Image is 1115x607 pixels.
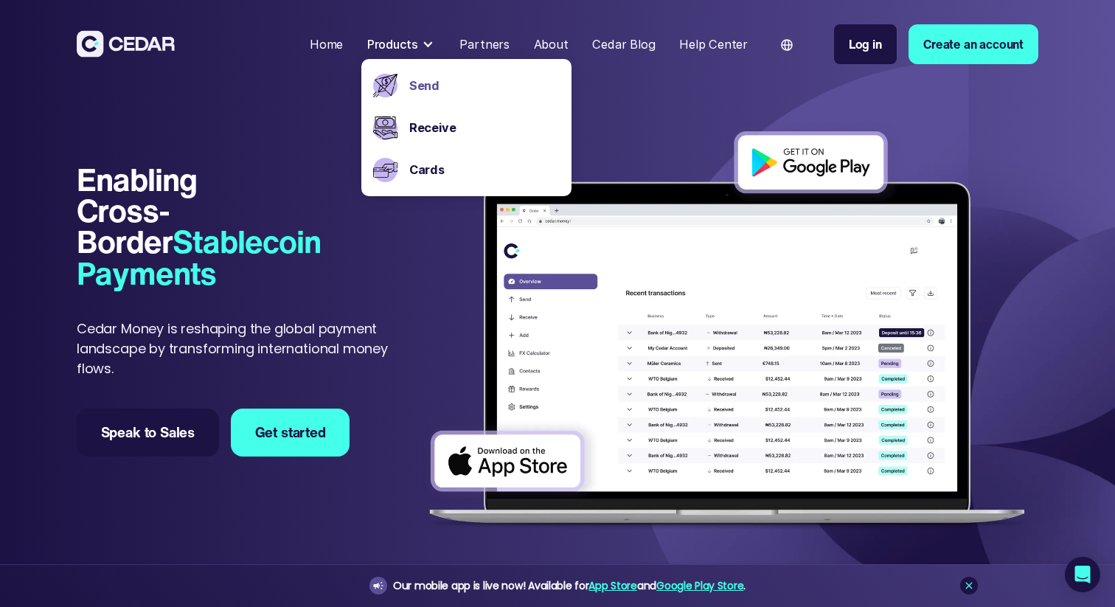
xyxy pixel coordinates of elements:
a: Help Center [673,28,754,60]
div: Help Center [679,35,748,53]
p: Cedar Money is reshaping the global payment landscape by transforming international money flows. [77,319,416,378]
div: Products [361,29,442,59]
a: Log in [834,24,897,64]
a: App Store [588,578,636,593]
div: Partners [459,35,510,53]
h1: Enabling Cross-Border [77,164,280,289]
nav: Products [361,59,572,196]
img: announcement [372,580,384,592]
a: Get started [231,409,350,457]
span: Stablecoin Payments [77,218,321,295]
a: Create an account [909,24,1038,64]
img: world icon [781,39,793,51]
a: Google Play Store [656,578,743,593]
a: Send [409,77,560,94]
a: Speak to Sales [77,409,219,457]
a: Receive [409,119,560,136]
div: Home [310,35,343,53]
div: Open Intercom Messenger [1065,557,1100,592]
a: Partners [454,28,515,60]
div: Our mobile app is live now! Available for and . [393,577,746,595]
a: About [527,28,574,60]
div: Log in [849,35,882,53]
div: Products [367,35,418,53]
div: Cedar Blog [592,35,655,53]
div: About [534,35,569,53]
a: Home [304,28,350,60]
a: Cedar Blog [586,28,661,60]
a: Cards [409,161,560,178]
